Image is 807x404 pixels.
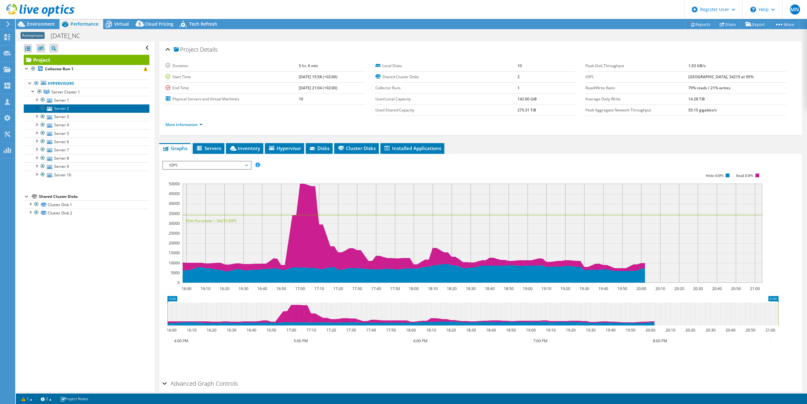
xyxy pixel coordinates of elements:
[605,327,615,333] text: 19:40
[257,286,267,291] text: 16:40
[71,21,98,27] span: Performance
[688,107,717,113] b: 55.15 gigabits/s
[171,270,180,275] text: 5000
[375,107,517,113] label: Used Shared Capacity
[617,286,627,291] text: 19:50
[24,171,149,179] a: Server 10
[688,85,730,91] b: 79% reads / 21% writes
[526,327,535,333] text: 19:00
[24,200,149,209] a: Cluster Disk 1
[337,145,376,151] span: Cluster Disks
[268,145,301,151] span: Hypervisor
[229,145,260,151] span: Inventory
[166,85,299,91] label: End Time
[166,327,176,333] text: 16:00
[750,7,756,12] svg: \n
[56,395,93,403] a: Project Notes
[371,286,381,291] text: 17:40
[174,47,198,53] span: Project
[169,211,180,216] text: 35000
[326,327,336,333] text: 17:20
[178,280,180,285] text: 0
[24,104,149,112] a: Server 2
[598,286,608,291] text: 19:40
[685,327,695,333] text: 20:20
[314,286,324,291] text: 17:10
[24,162,149,171] a: Server 9
[169,260,180,266] text: 10000
[428,286,437,291] text: 18:10
[17,395,37,403] a: 1
[765,327,775,333] text: 21:00
[276,286,286,291] text: 16:50
[685,19,715,29] a: Reports
[226,327,236,333] text: 16:30
[636,286,646,291] text: 20:00
[375,96,517,102] label: Used Local Capacity
[299,85,337,91] b: [DATE] 21:04 (+02:00)
[655,286,665,291] text: 20:10
[45,66,73,72] b: Collector Run 1
[333,286,343,291] text: 17:20
[238,286,248,291] text: 16:30
[585,74,688,80] label: IOPS
[504,286,513,291] text: 18:50
[24,65,149,73] a: Collector Run 1
[169,181,180,186] text: 50000
[169,250,180,256] text: 15000
[169,221,180,226] text: 30000
[750,286,760,291] text: 21:00
[352,286,362,291] text: 17:30
[24,79,149,88] a: Hypervisors
[219,286,229,291] text: 16:20
[506,327,516,333] text: 18:50
[166,161,247,169] span: IOPS
[169,240,180,246] text: 20000
[546,327,555,333] text: 19:10
[384,145,441,151] span: Installed Applications
[447,286,456,291] text: 18:20
[114,21,129,27] span: Virtual
[688,74,754,79] b: [GEOGRAPHIC_DATA], 34215 at 95%
[466,327,476,333] text: 18:30
[770,19,799,29] a: More
[560,286,570,291] text: 19:20
[166,96,299,102] label: Physical Servers and Virtual Machines
[166,74,299,80] label: Start Time
[585,85,688,91] label: Read/Write Ratio
[541,286,551,291] text: 19:10
[705,327,715,333] text: 20:30
[736,174,753,178] text: Read IOPS
[24,113,149,121] a: Server 3
[386,327,396,333] text: 17:50
[715,19,741,29] a: Share
[24,154,149,162] a: Server 8
[162,377,238,390] h2: Advanced Graph Controls
[24,121,149,129] a: Server 4
[522,286,532,291] text: 19:00
[21,32,45,39] span: Anonymous
[517,96,537,102] b: 142.00 GiB
[585,107,688,113] label: Peak Aggregate Network Throughput
[486,327,496,333] text: 18:40
[346,327,356,333] text: 17:30
[585,63,688,69] label: Peak Disk Throughput
[169,191,180,196] text: 45000
[145,21,173,27] span: Cloud Pricing
[375,63,517,69] label: Local Disks
[166,63,299,69] label: Duration
[625,327,635,333] text: 19:50
[162,145,187,151] span: Graphs
[446,327,456,333] text: 18:20
[485,286,494,291] text: 18:40
[517,63,522,68] b: 10
[674,286,684,291] text: 20:20
[645,327,655,333] text: 20:00
[200,46,217,53] span: Details
[517,107,536,113] b: 275.31 TiB
[409,286,418,291] text: 18:00
[390,286,400,291] text: 17:50
[36,395,56,403] a: 2
[299,96,303,102] b: 10
[375,85,517,91] label: Collector Runs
